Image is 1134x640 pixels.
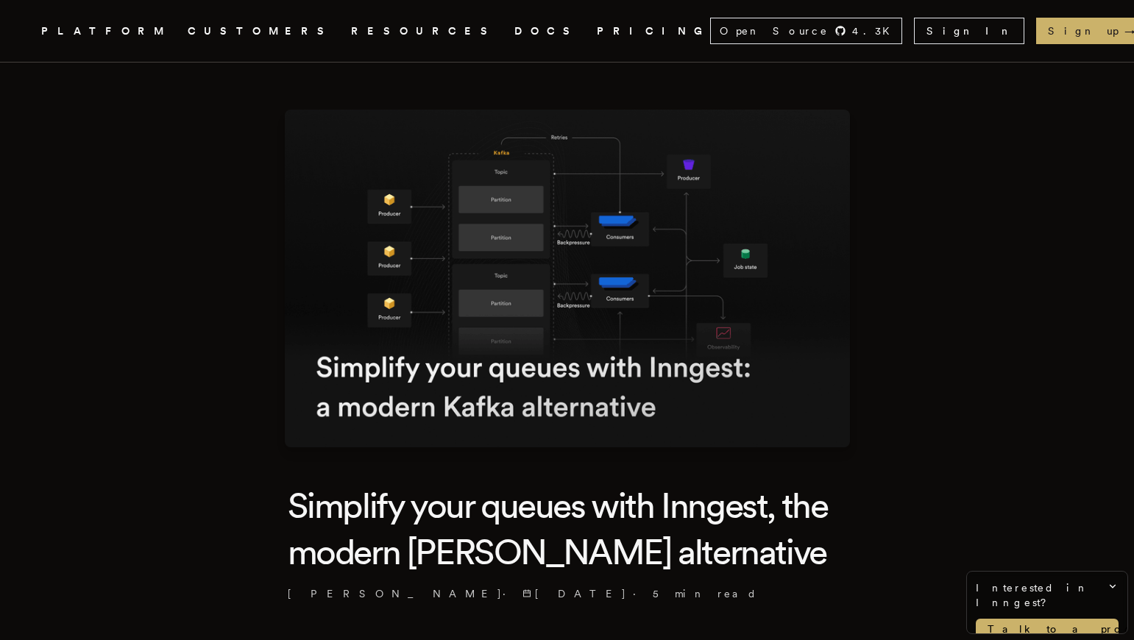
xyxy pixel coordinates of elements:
a: Talk to a product expert [976,619,1119,639]
span: Open Source [720,24,829,38]
p: [PERSON_NAME] · · [288,586,847,601]
span: 5 min read [653,586,757,601]
h1: Simplify your queues with Inngest, the modern [PERSON_NAME] alternative [288,483,847,575]
button: RESOURCES [351,22,497,40]
a: DOCS [514,22,579,40]
button: PLATFORM [41,22,170,40]
a: PRICING [597,22,710,40]
span: [DATE] [522,586,627,601]
a: CUSTOMERS [188,22,333,40]
span: 4.3 K [852,24,899,38]
a: Sign In [914,18,1024,44]
span: Interested in Inngest? [976,580,1119,610]
img: Featured image for Simplify your queues with Inngest, the modern Kafka alternative blog post [285,110,850,447]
